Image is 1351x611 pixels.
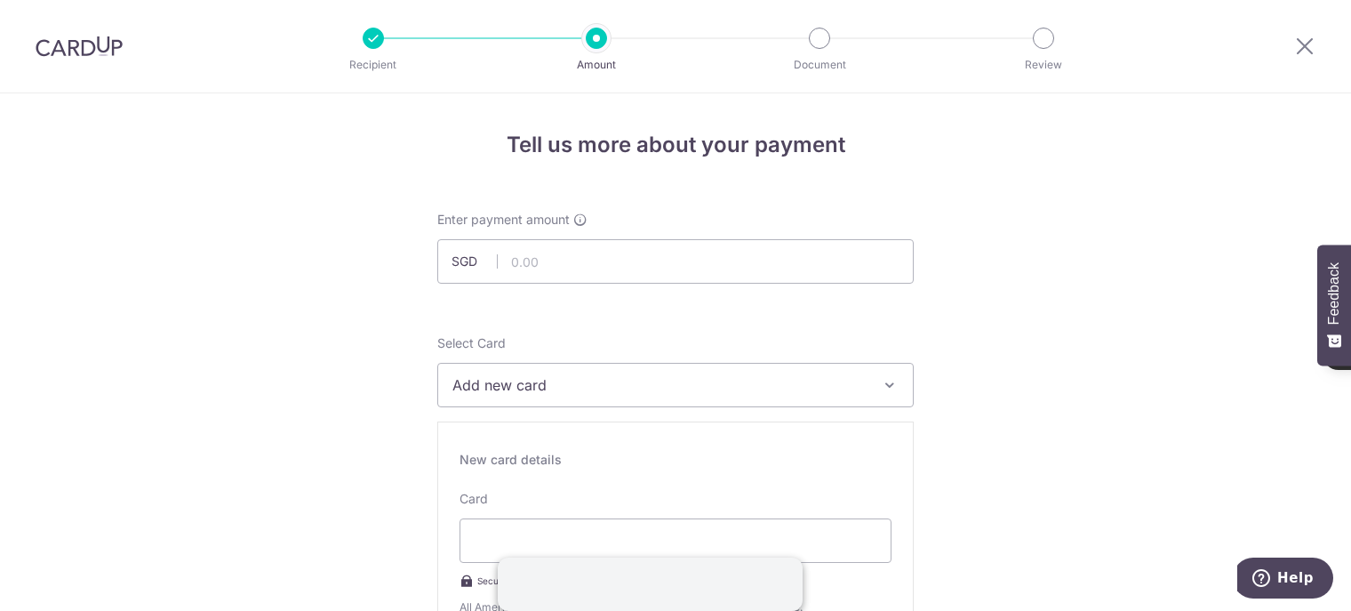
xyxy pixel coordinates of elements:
[437,239,914,284] input: 0.00
[437,363,914,407] button: Add new card
[36,36,123,57] img: CardUp
[437,211,570,229] span: Enter payment amount
[1317,245,1351,366] button: Feedback - Show survey
[1326,262,1342,325] span: Feedback
[475,530,876,551] iframe: Secure card payment input frame
[1237,558,1333,602] iframe: Opens a widget where you can find more information
[308,56,439,74] p: Recipient
[460,490,488,508] label: Card
[477,574,559,588] span: Secure 256-bit SSL
[437,335,506,350] span: translation missing: en.payables.payment_networks.credit_card.summary.labels.select_card
[460,451,891,469] div: New card details
[978,56,1109,74] p: Review
[452,374,867,396] span: Add new card
[437,129,914,161] h4: Tell us more about your payment
[754,56,885,74] p: Document
[531,56,662,74] p: Amount
[452,253,498,270] span: SGD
